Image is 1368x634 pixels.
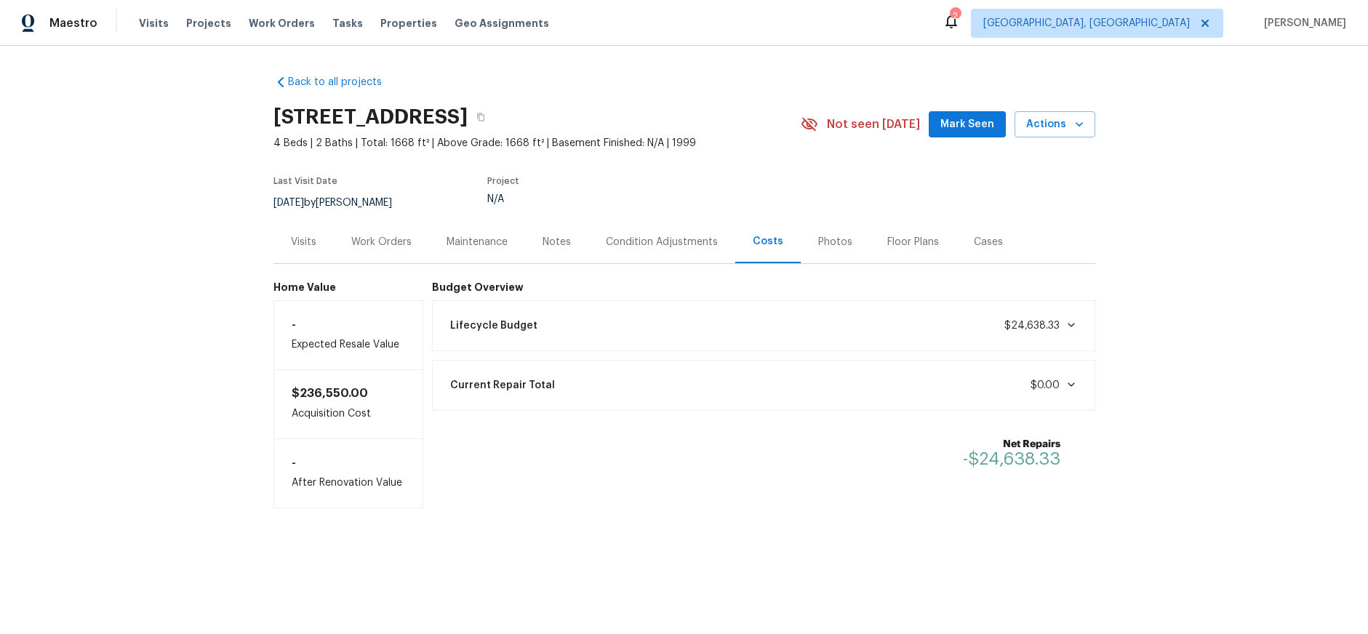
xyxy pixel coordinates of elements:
[606,235,718,249] div: Condition Adjustments
[273,438,424,508] div: After Renovation Value
[273,75,413,89] a: Back to all projects
[450,318,537,333] span: Lifecycle Budget
[818,235,852,249] div: Photos
[487,177,519,185] span: Project
[380,16,437,31] span: Properties
[351,235,412,249] div: Work Orders
[929,111,1006,138] button: Mark Seen
[887,235,939,249] div: Floor Plans
[273,136,801,151] span: 4 Beds | 2 Baths | Total: 1668 ft² | Above Grade: 1668 ft² | Basement Finished: N/A | 1999
[543,235,571,249] div: Notes
[139,16,169,31] span: Visits
[455,16,549,31] span: Geo Assignments
[963,450,1060,468] span: -$24,638.33
[1026,116,1084,134] span: Actions
[292,318,406,330] h6: -
[1031,380,1060,390] span: $0.00
[273,194,409,212] div: by [PERSON_NAME]
[291,235,316,249] div: Visits
[273,281,424,293] h6: Home Value
[432,281,1095,293] h6: Budget Overview
[950,9,960,23] div: 2
[273,300,424,370] div: Expected Resale Value
[273,370,424,438] div: Acquisition Cost
[753,234,783,249] div: Costs
[292,457,406,468] h6: -
[827,117,920,132] span: Not seen [DATE]
[447,235,508,249] div: Maintenance
[1004,321,1060,331] span: $24,638.33
[940,116,994,134] span: Mark Seen
[1258,16,1346,31] span: [PERSON_NAME]
[983,16,1190,31] span: [GEOGRAPHIC_DATA], [GEOGRAPHIC_DATA]
[487,194,767,204] div: N/A
[332,18,363,28] span: Tasks
[450,378,555,393] span: Current Repair Total
[49,16,97,31] span: Maestro
[292,388,368,399] span: $236,550.00
[273,198,304,208] span: [DATE]
[186,16,231,31] span: Projects
[273,177,337,185] span: Last Visit Date
[963,437,1060,452] b: Net Repairs
[468,104,494,130] button: Copy Address
[974,235,1003,249] div: Cases
[249,16,315,31] span: Work Orders
[273,110,468,124] h2: [STREET_ADDRESS]
[1015,111,1095,138] button: Actions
